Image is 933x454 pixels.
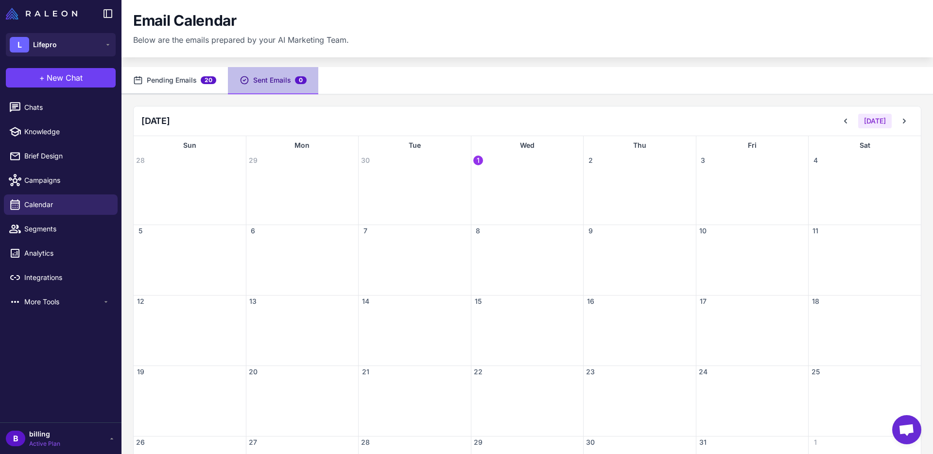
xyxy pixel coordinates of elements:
[33,39,57,50] span: Lifepro
[136,297,145,306] span: 12
[136,367,145,377] span: 19
[4,146,118,166] a: Brief Design
[24,102,110,113] span: Chats
[4,267,118,288] a: Integrations
[809,136,921,155] div: Sat
[248,156,258,165] span: 29
[248,437,258,447] span: 27
[10,37,29,52] div: L
[136,437,145,447] span: 26
[361,437,370,447] span: 28
[4,122,118,142] a: Knowledge
[248,297,258,306] span: 13
[811,437,820,447] span: 1
[473,367,483,377] span: 22
[24,199,110,210] span: Calendar
[39,72,45,84] span: +
[24,272,110,283] span: Integrations
[698,437,708,447] span: 31
[586,156,595,165] span: 2
[586,297,595,306] span: 16
[295,76,307,84] span: 0
[24,297,102,307] span: More Tools
[228,67,318,94] button: Sent Emails0
[473,226,483,236] span: 8
[4,194,118,215] a: Calendar
[6,33,116,56] button: LLifepro
[361,297,370,306] span: 14
[29,439,60,448] span: Active Plan
[473,297,483,306] span: 15
[698,156,708,165] span: 3
[4,170,118,191] a: Campaigns
[24,224,110,234] span: Segments
[133,34,349,46] p: Below are the emails prepared by your AI Marketing Team.
[24,248,110,259] span: Analytics
[6,68,116,87] button: +New Chat
[858,114,892,128] button: [DATE]
[136,156,145,165] span: 28
[47,72,83,84] span: New Chat
[4,243,118,263] a: Analytics
[698,226,708,236] span: 10
[29,429,60,439] span: billing
[698,297,708,306] span: 17
[4,97,118,118] a: Chats
[584,136,696,155] div: Thu
[4,219,118,239] a: Segments
[133,12,237,30] h1: Email Calendar
[246,136,359,155] div: Mon
[811,226,820,236] span: 11
[811,367,820,377] span: 25
[134,136,246,155] div: Sun
[24,175,110,186] span: Campaigns
[361,367,370,377] span: 21
[698,367,708,377] span: 24
[473,156,483,165] span: 1
[248,367,258,377] span: 20
[6,8,77,19] img: Raleon Logo
[892,415,921,444] div: Open chat
[586,367,595,377] span: 23
[811,156,820,165] span: 4
[141,114,170,127] h2: [DATE]
[361,156,370,165] span: 30
[121,67,228,94] button: Pending Emails20
[586,437,595,447] span: 30
[473,437,483,447] span: 29
[359,136,471,155] div: Tue
[811,297,820,306] span: 18
[24,126,110,137] span: Knowledge
[136,226,145,236] span: 5
[6,431,25,446] div: B
[696,136,809,155] div: Fri
[248,226,258,236] span: 6
[471,136,584,155] div: Wed
[586,226,595,236] span: 9
[201,76,216,84] span: 20
[6,8,81,19] a: Raleon Logo
[24,151,110,161] span: Brief Design
[361,226,370,236] span: 7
